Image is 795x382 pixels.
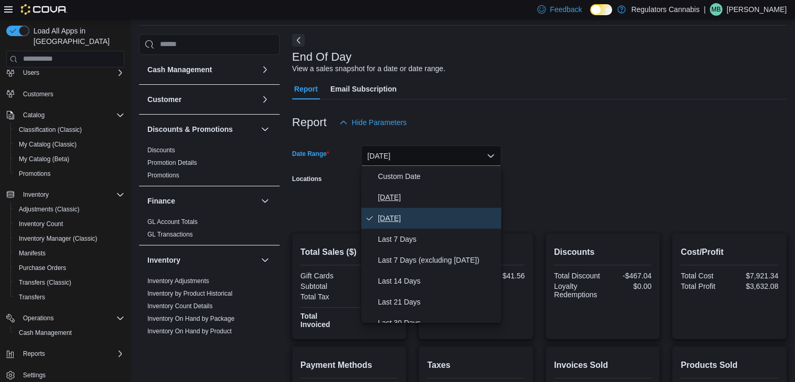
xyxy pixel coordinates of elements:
h2: Invoices Sold [554,359,652,372]
div: View a sales snapshot for a date or date range. [292,63,445,74]
p: [PERSON_NAME] [727,3,787,16]
span: Custom Date [378,170,497,183]
div: $3,632.08 [732,282,778,290]
a: GL Account Totals [147,218,198,226]
span: Operations [23,314,54,322]
span: Inventory Manager (Classic) [15,232,124,245]
span: Feedback [550,4,582,15]
div: $11,553.42 [351,282,398,290]
label: Date Range [292,150,329,158]
span: Manifests [19,249,45,257]
a: Inventory On Hand by Package [147,315,235,322]
span: Settings [19,368,124,381]
span: Users [23,69,39,77]
button: Cash Management [259,63,271,76]
button: Reports [19,347,49,360]
button: Operations [2,311,129,325]
span: Reports [23,350,45,358]
span: Last 30 Days [378,317,497,329]
button: Customer [147,94,257,105]
div: -$467.04 [605,272,651,280]
div: Total Discount [554,272,601,280]
button: Transfers (Classic) [10,275,129,290]
a: Promotions [15,167,55,180]
button: Cash Management [10,325,129,340]
span: Cash Management [15,327,124,339]
span: Inventory Manager (Classic) [19,234,97,243]
a: My Catalog (Beta) [15,153,74,165]
button: Finance [147,196,257,206]
h3: Finance [147,196,175,206]
h3: Discounts & Promotions [147,124,233,134]
span: Inventory Transactions [147,340,211,348]
h3: Inventory [147,255,180,265]
a: Inventory Adjustments [147,277,209,285]
h2: Discounts [554,246,652,259]
h3: Report [292,116,327,129]
span: Last 14 Days [378,275,497,287]
span: Transfers [19,293,45,301]
span: MB [711,3,721,16]
a: GL Transactions [147,231,193,238]
span: Cash Management [19,329,72,337]
a: Inventory Manager (Classic) [15,232,101,245]
span: Classification (Classic) [15,123,124,136]
span: Inventory [19,188,124,201]
div: Total Cost [681,272,727,280]
button: My Catalog (Beta) [10,152,129,166]
span: Inventory Count [19,220,63,228]
a: Manifests [15,247,50,260]
span: Report [294,78,318,99]
span: Customers [23,90,53,98]
button: [DATE] [361,145,501,166]
button: Hide Parameters [335,112,411,133]
div: $13,055.10 [351,312,398,320]
span: My Catalog (Beta) [19,155,70,163]
button: Manifests [10,246,129,261]
h2: Payment Methods [301,359,398,372]
label: Locations [292,175,322,183]
span: Last 7 Days (excluding [DATE]) [378,254,497,266]
button: My Catalog (Classic) [10,137,129,152]
span: Promotion Details [147,159,197,167]
button: Customer [259,93,271,106]
span: Catalog [23,111,44,119]
span: Load All Apps in [GEOGRAPHIC_DATA] [29,26,124,47]
span: Customers [19,87,124,100]
button: Discounts & Promotions [147,124,257,134]
h2: Cost/Profit [681,246,778,259]
h2: Products Sold [681,359,778,372]
input: Dark Mode [590,4,612,15]
span: GL Transactions [147,230,193,239]
span: Purchase Orders [19,264,66,272]
a: Classification (Classic) [15,123,86,136]
button: Inventory [19,188,53,201]
span: Adjustments (Classic) [19,205,79,214]
span: Inventory Count [15,218,124,230]
div: $41.56 [478,272,525,280]
span: My Catalog (Beta) [15,153,124,165]
div: Gift Cards [301,272,347,280]
span: Inventory [23,190,49,199]
a: Purchase Orders [15,262,71,274]
span: Users [19,66,124,79]
a: Inventory Count Details [147,302,213,310]
button: Classification (Classic) [10,122,129,137]
span: Adjustments (Classic) [15,203,124,216]
div: $1,501.68 [351,293,398,301]
span: Operations [19,312,124,324]
button: Users [19,66,43,79]
a: Transfers (Classic) [15,276,75,289]
a: Transfers [15,291,49,304]
div: Subtotal [301,282,347,290]
p: Regulators Cannabis [631,3,699,16]
h2: Total Sales ($) [301,246,398,259]
span: Classification (Classic) [19,126,82,134]
button: Users [2,65,129,80]
button: Next [292,34,305,47]
button: Inventory Manager (Classic) [10,231,129,246]
button: Inventory [2,187,129,202]
div: Total Tax [301,293,347,301]
button: Catalog [19,109,49,121]
span: Inventory On Hand by Product [147,327,232,335]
